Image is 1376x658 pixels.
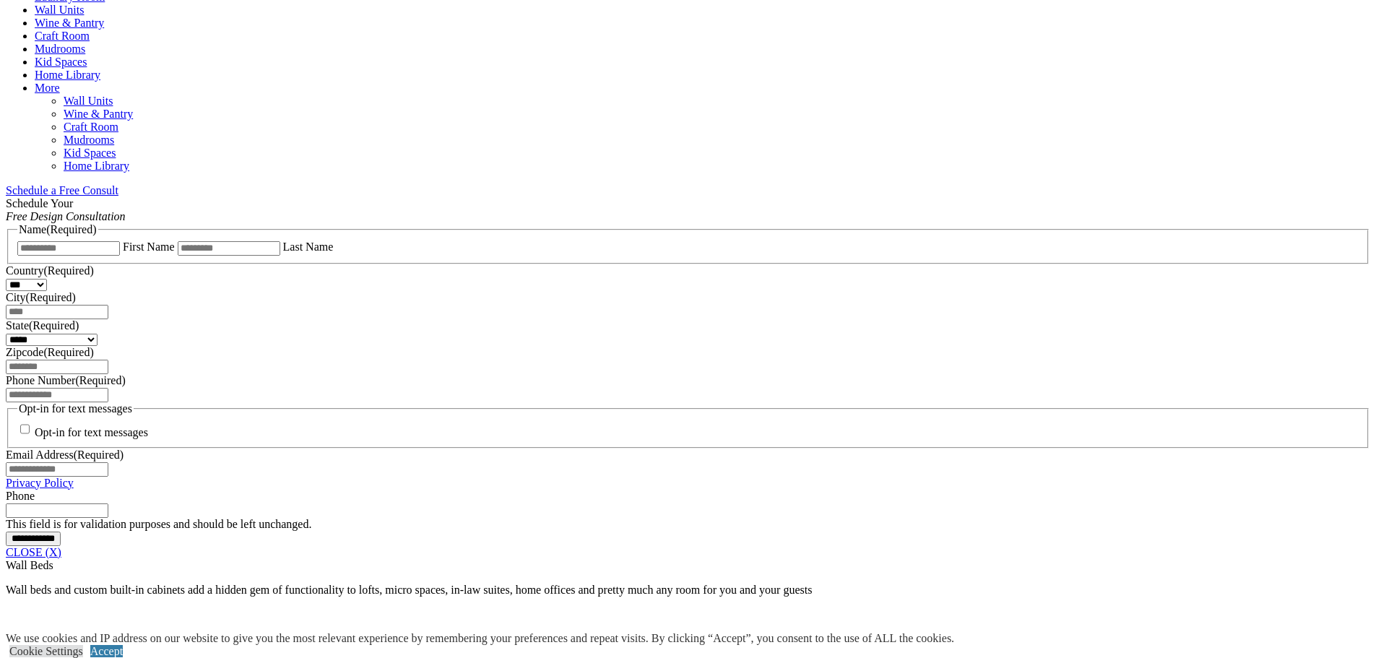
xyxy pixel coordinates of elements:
a: Craft Room [64,121,118,133]
a: Mudrooms [35,43,85,55]
a: Accept [90,645,123,657]
label: Email Address [6,449,124,461]
label: First Name [123,241,175,253]
div: We use cookies and IP address on our website to give you the most relevant experience by remember... [6,632,954,645]
span: Wall Beds [6,559,53,571]
span: (Required) [29,319,79,332]
a: More menu text will display only on big screen [35,82,60,94]
label: Opt-in for text messages [35,427,148,439]
label: Phone Number [6,374,126,386]
label: City [6,291,76,303]
label: Zipcode [6,346,94,358]
span: (Required) [43,346,93,358]
em: Free Design Consultation [6,210,126,222]
a: Craft Room [35,30,90,42]
legend: Name [17,223,98,236]
span: Schedule Your [6,197,126,222]
span: (Required) [46,223,96,235]
a: Wine & Pantry [35,17,104,29]
a: Wine & Pantry [64,108,133,120]
a: Wall Units [35,4,84,16]
a: Privacy Policy [6,477,74,489]
a: Schedule a Free Consult (opens a dropdown menu) [6,184,118,196]
label: Phone [6,490,35,502]
label: State [6,319,79,332]
a: Home Library [64,160,129,172]
span: (Required) [74,449,124,461]
p: Wall beds and custom built-in cabinets add a hidden gem of functionality to lofts, micro spaces, ... [6,584,1370,597]
a: Mudrooms [64,134,114,146]
span: (Required) [75,374,125,386]
a: Cookie Settings [9,645,83,657]
a: Wall Units [64,95,113,107]
a: CLOSE (X) [6,546,61,558]
a: Kid Spaces [64,147,116,159]
label: Last Name [283,241,334,253]
a: Kid Spaces [35,56,87,68]
div: This field is for validation purposes and should be left unchanged. [6,518,1370,531]
legend: Opt-in for text messages [17,402,134,415]
span: (Required) [43,264,93,277]
span: (Required) [26,291,76,303]
a: Home Library [35,69,100,81]
label: Country [6,264,94,277]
